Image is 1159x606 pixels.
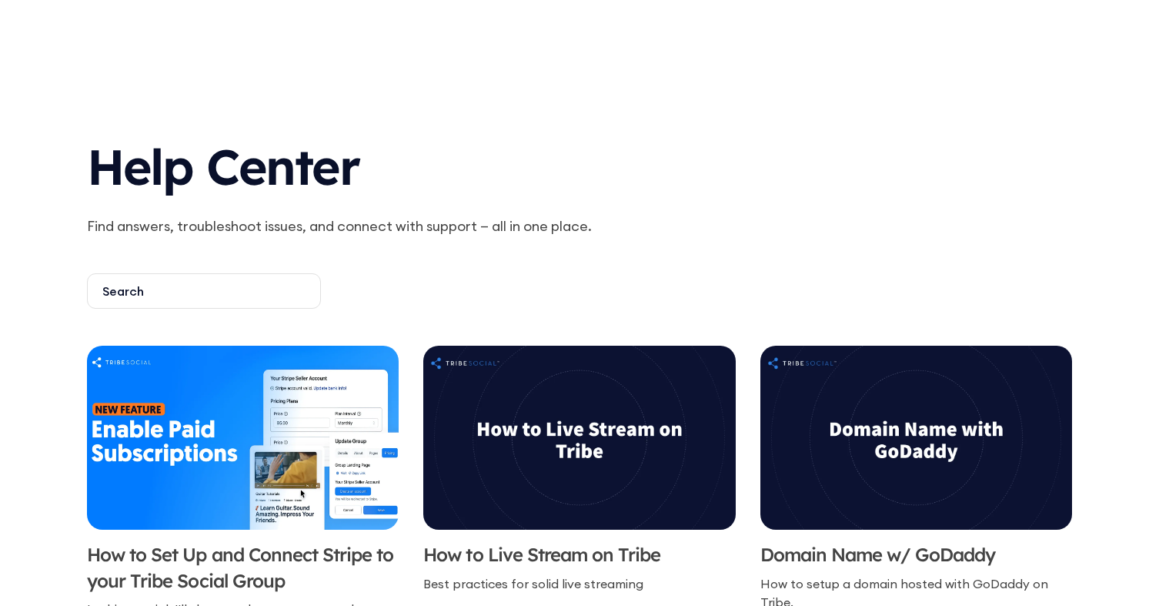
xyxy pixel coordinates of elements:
h3: How to Live Stream on Tribe [423,542,735,568]
p: Find answers, troubleshoot issues, and connect with support — all in one place. [87,216,678,236]
h1: Help Center [87,123,678,203]
form: Email Form [87,273,1072,309]
input: Search [87,273,321,309]
h3: Domain Name w/ GoDaddy [760,542,1072,568]
h3: How to Set Up and Connect Stripe to your Tribe Social Group [87,542,399,594]
div: Best practices for solid live streaming [423,574,735,593]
